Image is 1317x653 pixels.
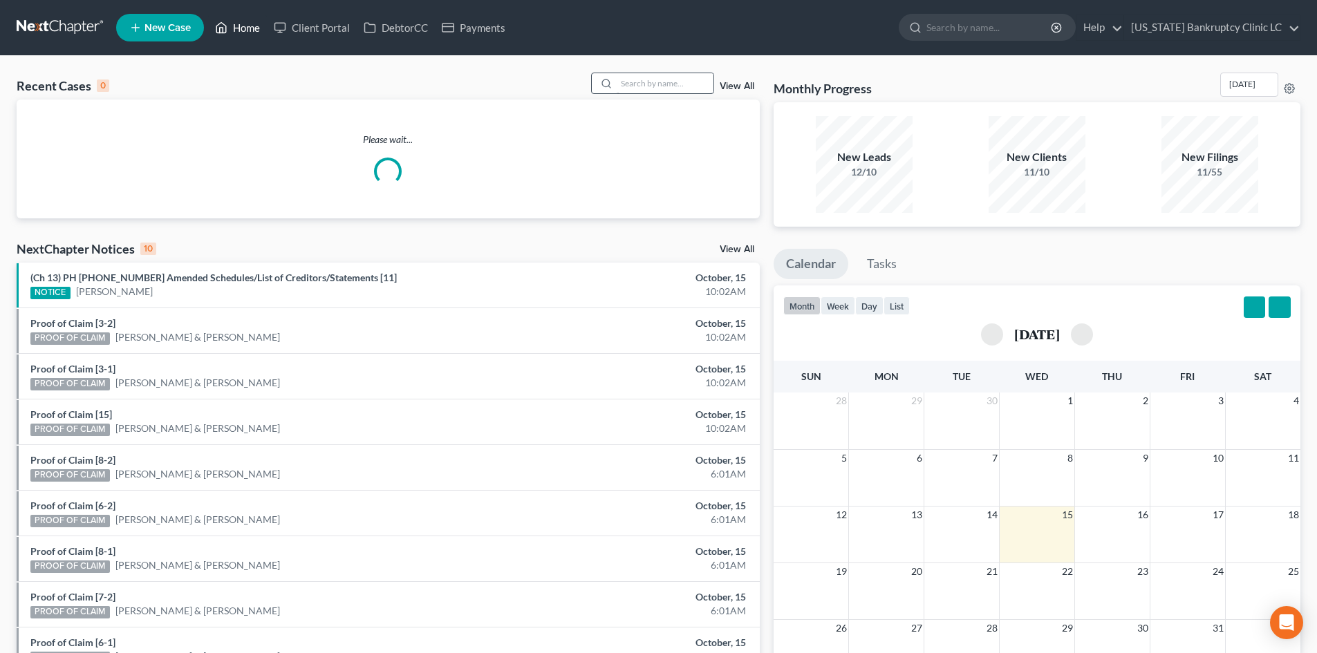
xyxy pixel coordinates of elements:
[516,271,746,285] div: October, 15
[910,563,924,580] span: 20
[1076,15,1123,40] a: Help
[516,604,746,618] div: 6:01AM
[834,392,848,409] span: 28
[30,272,397,283] a: (Ch 13) PH [PHONE_NUMBER] Amended Schedules/List of Creditors/Statements [11]
[910,507,924,523] span: 13
[774,249,848,279] a: Calendar
[1061,563,1074,580] span: 22
[30,515,110,527] div: PROOF OF CLAIM
[720,82,754,91] a: View All
[140,243,156,255] div: 10
[516,362,746,376] div: October, 15
[989,149,1085,165] div: New Clients
[115,513,280,527] a: [PERSON_NAME] & [PERSON_NAME]
[357,15,435,40] a: DebtorCC
[875,370,899,382] span: Mon
[30,363,115,375] a: Proof of Claim [3-1]
[1287,450,1300,466] span: 11
[801,370,821,382] span: Sun
[516,558,746,572] div: 6:01AM
[516,453,746,467] div: October, 15
[1061,507,1074,523] span: 15
[208,15,267,40] a: Home
[774,80,872,97] h3: Monthly Progress
[855,296,884,315] button: day
[115,422,280,435] a: [PERSON_NAME] & [PERSON_NAME]
[926,15,1053,40] input: Search by name...
[989,165,1085,179] div: 11/10
[516,513,746,527] div: 6:01AM
[115,376,280,390] a: [PERSON_NAME] & [PERSON_NAME]
[30,469,110,482] div: PROOF OF CLAIM
[516,285,746,299] div: 10:02AM
[1061,620,1074,636] span: 29
[1217,392,1225,409] span: 3
[516,545,746,558] div: October, 15
[1211,507,1225,523] span: 17
[1292,392,1300,409] span: 4
[1066,392,1074,409] span: 1
[1270,606,1303,639] div: Open Intercom Messenger
[1211,450,1225,466] span: 10
[30,317,115,329] a: Proof of Claim [3-2]
[816,165,913,179] div: 12/10
[834,563,848,580] span: 19
[435,15,512,40] a: Payments
[985,507,999,523] span: 14
[985,563,999,580] span: 21
[30,606,110,618] div: PROOF OF CLAIM
[991,450,999,466] span: 7
[1180,370,1195,382] span: Fri
[516,422,746,435] div: 10:02AM
[516,467,746,481] div: 6:01AM
[267,15,357,40] a: Client Portal
[1136,507,1150,523] span: 16
[720,245,754,254] a: View All
[115,604,280,618] a: [PERSON_NAME] & [PERSON_NAME]
[1014,327,1060,341] h2: [DATE]
[910,392,924,409] span: 29
[1136,563,1150,580] span: 23
[516,636,746,650] div: October, 15
[17,77,109,94] div: Recent Cases
[516,330,746,344] div: 10:02AM
[30,560,110,573] div: PROOF OF CLAIM
[30,545,115,557] a: Proof of Claim [8-1]
[516,590,746,604] div: October, 15
[1254,370,1271,382] span: Sat
[30,424,110,436] div: PROOF OF CLAIM
[1066,450,1074,466] span: 8
[30,636,115,648] a: Proof of Claim [6-1]
[1136,620,1150,636] span: 30
[985,620,999,636] span: 28
[30,332,110,345] div: PROOF OF CLAIM
[17,133,760,146] p: Please wait...
[915,450,924,466] span: 6
[115,467,280,481] a: [PERSON_NAME] & [PERSON_NAME]
[834,620,848,636] span: 26
[910,620,924,636] span: 27
[1161,149,1258,165] div: New Filings
[1211,620,1225,636] span: 31
[1025,370,1048,382] span: Wed
[1287,507,1300,523] span: 18
[816,149,913,165] div: New Leads
[516,376,746,390] div: 10:02AM
[854,249,909,279] a: Tasks
[516,499,746,513] div: October, 15
[115,330,280,344] a: [PERSON_NAME] & [PERSON_NAME]
[30,287,71,299] div: NOTICE
[1124,15,1300,40] a: [US_STATE] Bankruptcy Clinic LC
[840,450,848,466] span: 5
[30,500,115,511] a: Proof of Claim [6-2]
[783,296,821,315] button: month
[516,408,746,422] div: October, 15
[97,79,109,92] div: 0
[1161,165,1258,179] div: 11/55
[617,73,713,93] input: Search by name...
[1287,563,1300,580] span: 25
[1141,450,1150,466] span: 9
[30,408,112,420] a: Proof of Claim [15]
[30,378,110,390] div: PROOF OF CLAIM
[985,392,999,409] span: 30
